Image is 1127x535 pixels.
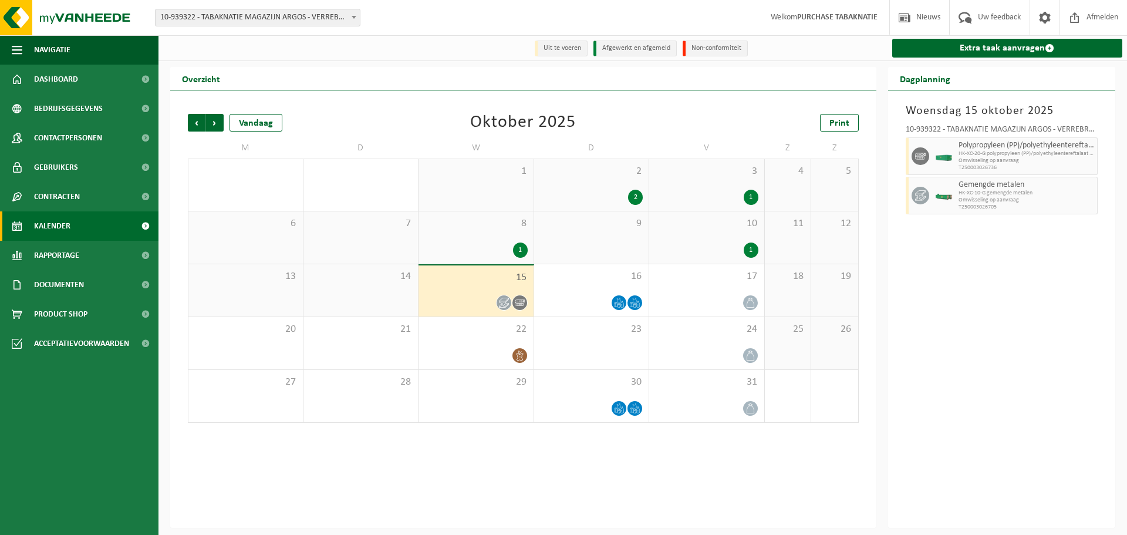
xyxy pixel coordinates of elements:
[188,114,205,132] span: Vorige
[655,165,758,178] span: 3
[829,119,849,128] span: Print
[303,137,419,159] td: D
[959,157,1095,164] span: Omwisseling op aanvraag
[935,152,953,161] img: HK-XC-20-GN-00
[817,270,852,283] span: 19
[309,376,413,389] span: 28
[424,376,528,389] span: 29
[34,35,70,65] span: Navigatie
[817,323,852,336] span: 26
[628,190,643,205] div: 2
[535,41,588,56] li: Uit te voeren
[470,114,576,132] div: Oktober 2025
[194,217,297,230] span: 6
[797,13,878,22] strong: PURCHASE TABAKNATIE
[34,270,84,300] span: Documenten
[34,241,79,270] span: Rapportage
[765,137,812,159] td: Z
[959,197,1095,204] span: Omwisseling op aanvraag
[230,114,282,132] div: Vandaag
[817,217,852,230] span: 12
[959,141,1095,150] span: Polypropyleen (PP)/polyethyleentereftalaat (PET) spanbanden
[540,217,643,230] span: 9
[959,204,1095,211] span: T250003026705
[194,270,297,283] span: 13
[34,94,103,123] span: Bedrijfsgegevens
[540,323,643,336] span: 23
[771,323,805,336] span: 25
[540,376,643,389] span: 30
[540,165,643,178] span: 2
[744,190,758,205] div: 1
[935,191,953,200] img: HK-XC-10-GN-00
[309,323,413,336] span: 21
[817,165,852,178] span: 5
[534,137,650,159] td: D
[771,165,805,178] span: 4
[419,137,534,159] td: W
[424,217,528,230] span: 8
[906,102,1098,120] h3: Woensdag 15 oktober 2025
[888,67,962,90] h2: Dagplanning
[309,217,413,230] span: 7
[655,323,758,336] span: 24
[424,323,528,336] span: 22
[593,41,677,56] li: Afgewerkt en afgemeld
[194,376,297,389] span: 27
[170,67,232,90] h2: Overzicht
[811,137,858,159] td: Z
[892,39,1123,58] a: Extra taak aanvragen
[34,329,129,358] span: Acceptatievoorwaarden
[906,126,1098,137] div: 10-939322 - TABAKNATIE MAGAZIJN ARGOS - VERREBROEK
[424,165,528,178] span: 1
[655,217,758,230] span: 10
[959,190,1095,197] span: HK-XC-10-G gemengde metalen
[655,270,758,283] span: 17
[513,243,528,258] div: 1
[683,41,748,56] li: Non-conformiteit
[649,137,765,159] td: V
[959,164,1095,171] span: T250003026736
[34,211,70,241] span: Kalender
[194,323,297,336] span: 20
[34,65,78,94] span: Dashboard
[34,182,80,211] span: Contracten
[424,271,528,284] span: 15
[820,114,859,132] a: Print
[155,9,360,26] span: 10-939322 - TABAKNATIE MAGAZIJN ARGOS - VERREBROEK
[309,270,413,283] span: 14
[156,9,360,26] span: 10-939322 - TABAKNATIE MAGAZIJN ARGOS - VERREBROEK
[34,300,87,329] span: Product Shop
[959,180,1095,190] span: Gemengde metalen
[188,137,303,159] td: M
[655,376,758,389] span: 31
[959,150,1095,157] span: HK-XC-20-G polypropyleen (PP)/polyethyleentereftalaat (PET)
[771,217,805,230] span: 11
[206,114,224,132] span: Volgende
[34,123,102,153] span: Contactpersonen
[771,270,805,283] span: 18
[540,270,643,283] span: 16
[744,243,758,258] div: 1
[34,153,78,182] span: Gebruikers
